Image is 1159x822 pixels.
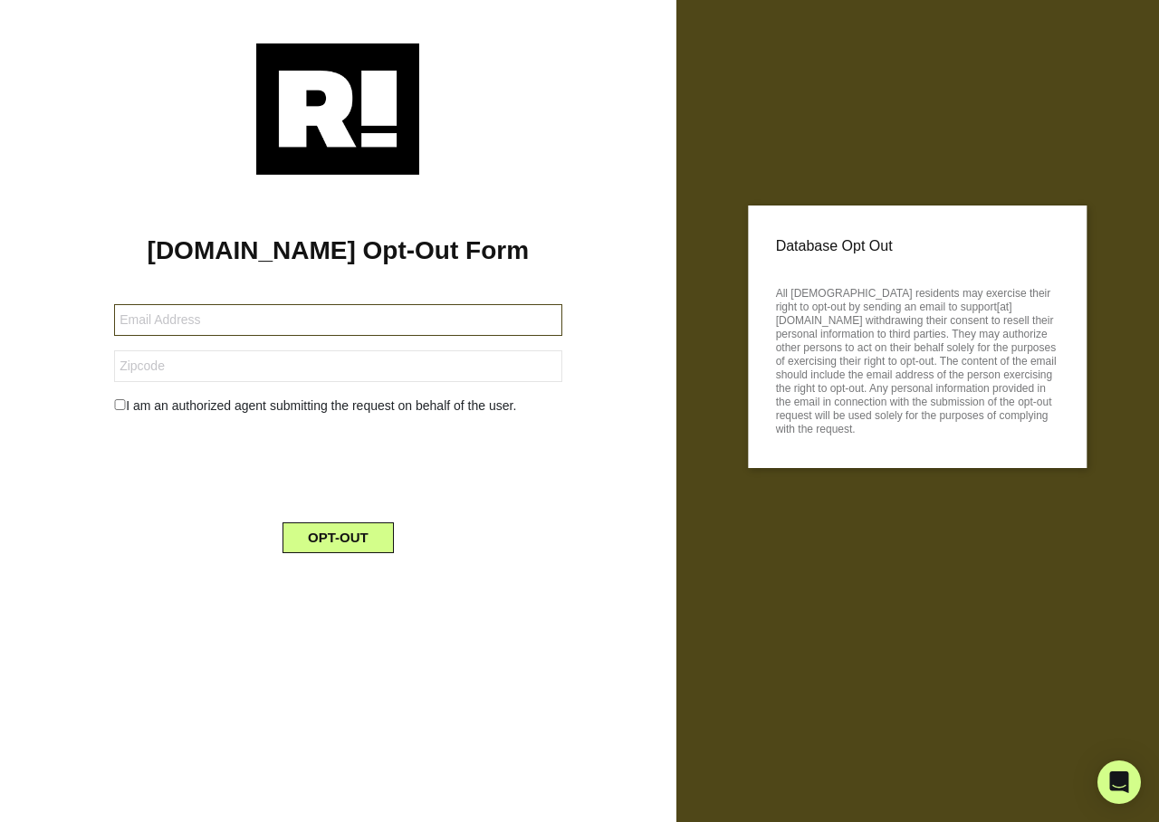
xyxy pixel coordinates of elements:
iframe: reCAPTCHA [200,430,475,501]
input: Email Address [114,304,561,336]
h1: [DOMAIN_NAME] Opt-Out Form [27,235,649,266]
div: I am an authorized agent submitting the request on behalf of the user. [101,397,575,416]
input: Zipcode [114,350,561,382]
button: OPT-OUT [283,522,394,553]
div: Open Intercom Messenger [1097,760,1141,804]
p: All [DEMOGRAPHIC_DATA] residents may exercise their right to opt-out by sending an email to suppo... [776,282,1059,436]
p: Database Opt Out [776,233,1059,260]
img: Retention.com [256,43,419,175]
